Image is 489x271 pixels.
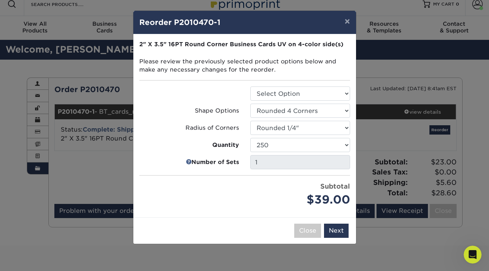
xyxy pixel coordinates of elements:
div: Close [131,3,144,16]
button: Next [324,224,349,238]
button: Upload attachment [35,214,41,220]
button: Send a message… [127,211,140,223]
p: Please review the previously selected product options below and make any necessary changes for th... [139,40,350,74]
strong: Number of Sets [191,158,239,167]
button: go back [5,3,19,17]
button: Emoji picker [12,214,18,220]
h4: Reorder P2010470-1 [139,17,350,28]
div: $39.00 [250,191,350,208]
textarea: Message… [6,198,143,211]
h1: Primoprint [57,4,89,9]
strong: Quantity [212,141,239,149]
label: Shape Options [139,107,239,115]
button: Home [117,3,131,17]
button: Gif picker [23,214,29,220]
b: Notice - Account Changes Coming Soon [12,51,111,65]
strong: Subtotal [320,182,350,190]
button: Close [294,224,321,238]
b: Past Order Files Will Not Transfer: [14,181,100,194]
label: Radius of Corners [139,124,239,132]
img: Profile image for Jenny [42,4,54,16]
div: ​ [12,51,116,73]
iframe: Intercom live chat [464,246,482,264]
img: Profile image for Brent [21,4,33,16]
p: Back [DATE] [63,9,93,17]
strong: 2" X 3.5" 16PT Round Corner Business Cards UV on 4-color side(s) [139,41,343,48]
img: Profile image for Avery [32,4,44,16]
button: × [339,11,356,32]
div: While your order history will remain accessible, artwork files from past orders will not carry ov... [12,180,116,224]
